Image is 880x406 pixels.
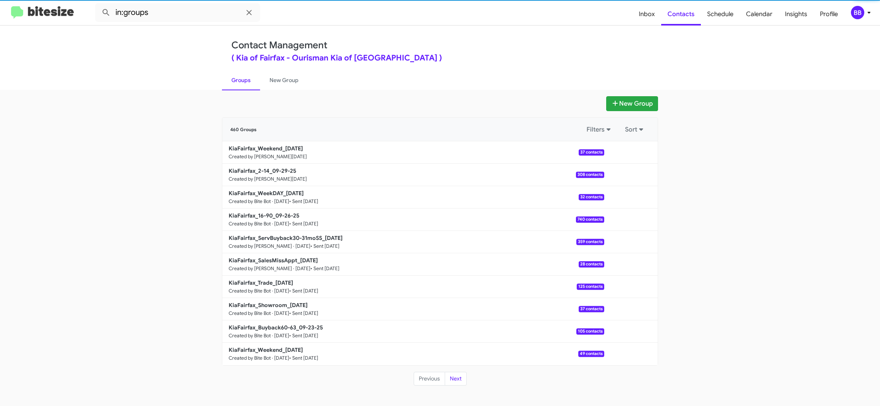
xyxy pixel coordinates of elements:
[289,288,318,294] small: • Sent [DATE]
[844,6,871,19] button: BB
[229,198,289,205] small: Created by Bite Bot · [DATE]
[576,172,604,178] span: 308 contacts
[577,283,604,290] span: 125 contacts
[222,298,604,320] a: KiaFairfax_Showroom_[DATE]Created by Bite Bot · [DATE]• Sent [DATE]37 contacts
[578,351,604,357] span: 49 contacts
[740,3,779,26] a: Calendar
[579,194,604,200] span: 32 contacts
[582,123,617,137] button: Filters
[289,310,318,316] small: • Sent [DATE]
[620,123,650,137] button: Sort
[289,198,318,205] small: • Sent [DATE]
[229,176,307,182] small: Created by [PERSON_NAME][DATE]
[222,70,260,90] a: Groups
[579,149,604,155] span: 37 contacts
[229,265,310,272] small: Created by [PERSON_NAME] · [DATE]
[229,234,343,241] b: KiaFairfax_ServBuyback30-31moSS_[DATE]
[229,302,308,309] b: KiaFairfax_Showroom_[DATE]
[229,288,289,294] small: Created by Bite Bot · [DATE]
[229,167,296,174] b: KiaFairfax_2-14_09-29-25
[814,3,844,26] a: Profile
[606,96,658,111] button: New Group
[231,39,327,51] a: Contact Management
[229,212,299,219] b: KiaFairfax_16-90_09-26-25
[222,208,604,231] a: KiaFairfax_16-90_09-26-25Created by Bite Bot · [DATE]• Sent [DATE]740 contacts
[222,164,604,186] a: KiaFairfax_2-14_09-29-25Created by [PERSON_NAME][DATE]308 contacts
[576,239,604,245] span: 359 contacts
[222,231,604,253] a: KiaFairfax_ServBuyback30-31moSS_[DATE]Created by [PERSON_NAME] · [DATE]• Sent [DATE]359 contacts
[229,154,307,160] small: Created by [PERSON_NAME][DATE]
[95,3,260,22] input: Search
[260,70,308,90] a: New Group
[576,216,604,223] span: 740 contacts
[229,145,303,152] b: KiaFairfax_Weekend_[DATE]
[229,190,304,197] b: KiaFairfax_WeekDAY_[DATE]
[632,3,661,26] a: Inbox
[661,3,701,26] a: Contacts
[229,355,289,361] small: Created by Bite Bot · [DATE]
[229,243,310,249] small: Created by [PERSON_NAME] · [DATE]
[289,355,318,361] small: • Sent [DATE]
[229,257,318,264] b: KiaFairfax_SalesMissAppt_[DATE]
[231,54,649,62] div: ( Kia of Fairfax - Ourisman Kia of [GEOGRAPHIC_DATA] )
[289,221,318,227] small: • Sent [DATE]
[222,186,604,208] a: KiaFairfax_WeekDAY_[DATE]Created by Bite Bot · [DATE]• Sent [DATE]32 contacts
[445,372,467,386] button: Next
[851,6,864,19] div: BB
[222,253,604,276] a: KiaFairfax_SalesMissAppt_[DATE]Created by [PERSON_NAME] · [DATE]• Sent [DATE]28 contacts
[576,328,604,335] span: 105 contacts
[222,343,604,365] a: KiaFairfax_Weekend_[DATE]Created by Bite Bot · [DATE]• Sent [DATE]49 contacts
[579,261,604,267] span: 28 contacts
[310,243,339,249] small: • Sent [DATE]
[222,276,604,298] a: KiaFairfax_Trade_[DATE]Created by Bite Bot · [DATE]• Sent [DATE]125 contacts
[230,127,257,132] span: 460 Groups
[289,333,318,339] small: • Sent [DATE]
[229,346,303,353] b: KiaFairfax_Weekend_[DATE]
[229,333,289,339] small: Created by Bite Bot · [DATE]
[579,306,604,312] span: 37 contacts
[310,265,339,272] small: • Sent [DATE]
[222,141,604,164] a: KiaFairfax_Weekend_[DATE]Created by [PERSON_NAME][DATE]37 contacts
[779,3,814,26] a: Insights
[222,320,604,343] a: KiaFairfax_Buyback60-63_09-23-25Created by Bite Bot · [DATE]• Sent [DATE]105 contacts
[701,3,740,26] a: Schedule
[229,310,289,316] small: Created by Bite Bot · [DATE]
[229,279,293,286] b: KiaFairfax_Trade_[DATE]
[229,221,289,227] small: Created by Bite Bot · [DATE]
[229,324,323,331] b: KiaFairfax_Buyback60-63_09-23-25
